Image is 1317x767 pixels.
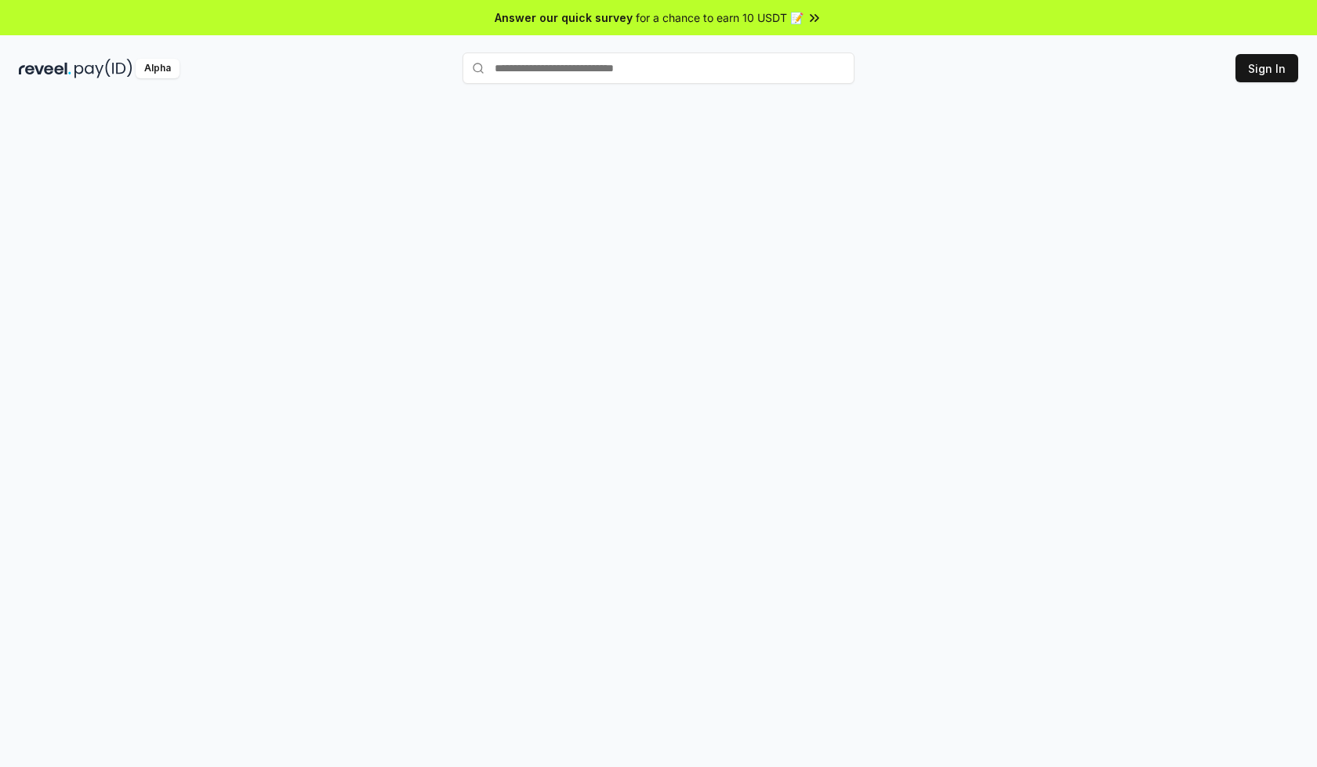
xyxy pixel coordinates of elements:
[1235,54,1298,82] button: Sign In
[19,59,71,78] img: reveel_dark
[136,59,180,78] div: Alpha
[495,9,633,26] span: Answer our quick survey
[636,9,804,26] span: for a chance to earn 10 USDT 📝
[74,59,132,78] img: pay_id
